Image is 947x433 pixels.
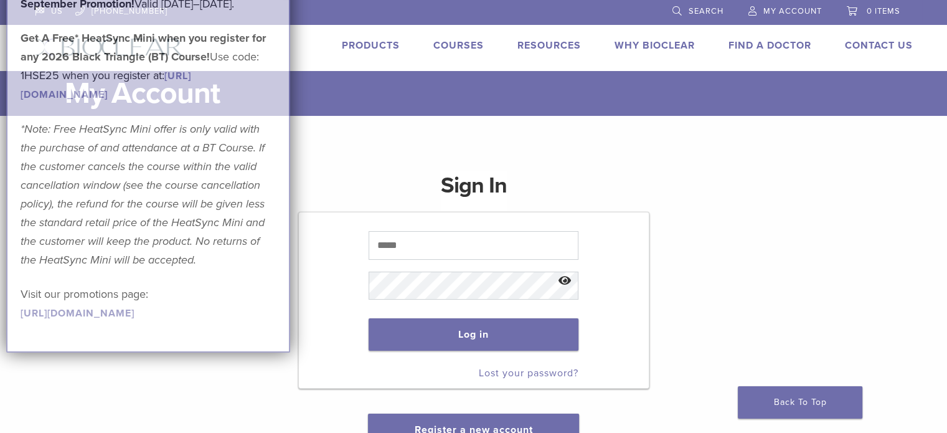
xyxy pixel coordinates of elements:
a: [URL][DOMAIN_NAME] [21,307,134,320]
a: Lost your password? [479,367,578,379]
button: Log in [369,318,578,351]
span: My Account [763,6,822,16]
a: Back To Top [738,386,862,419]
p: Use code: 1HSE25 when you register at: [21,29,276,103]
a: Courses [433,39,484,52]
p: Visit our promotions page: [21,285,276,322]
strong: Get A Free* HeatSync Mini when you register for any 2026 Black Triangle (BT) Course! [21,31,266,64]
em: *Note: Free HeatSync Mini offer is only valid with the purchase of and attendance at a BT Course.... [21,122,265,267]
a: Find A Doctor [728,39,811,52]
h1: My Account [65,71,913,116]
span: 0 items [867,6,900,16]
a: Products [342,39,400,52]
a: Resources [517,39,581,52]
a: Why Bioclear [615,39,695,52]
button: Show password [552,265,578,297]
span: Search [689,6,723,16]
a: Contact Us [845,39,913,52]
h1: Sign In [441,171,507,211]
